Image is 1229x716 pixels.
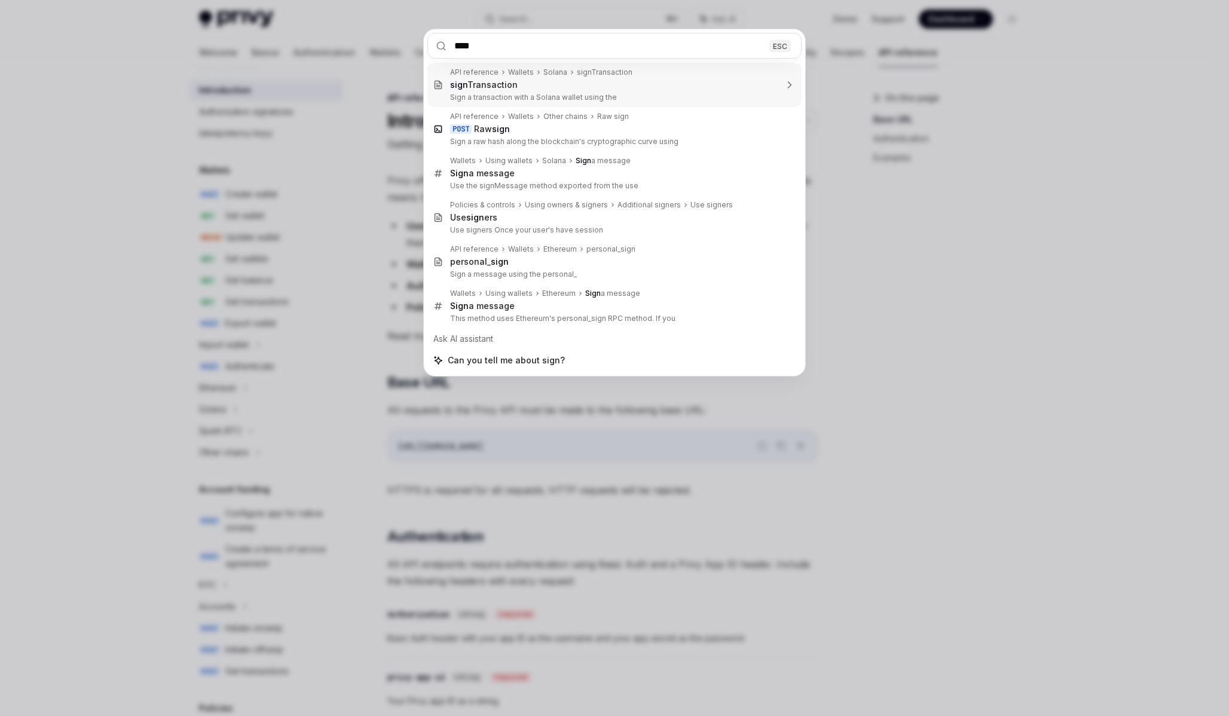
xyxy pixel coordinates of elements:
div: API reference [450,244,499,254]
p: Sign a transaction with a Solana wallet using the [450,93,776,102]
div: Wallets [450,156,476,166]
div: ESC [769,39,791,52]
b: Sign [450,301,469,311]
div: a message [585,289,640,298]
b: Sign [450,168,469,178]
p: Use the signMessage method exported from the use [450,181,776,191]
div: personal_sign [586,244,635,254]
div: Raw [474,124,510,134]
div: Solana [542,156,566,166]
div: Raw sign [597,112,629,121]
b: sign [450,79,467,90]
div: a message [576,156,631,166]
div: Using owners & signers [525,200,608,210]
div: Solana [543,68,567,77]
p: Sign a message using the personal_ [450,270,776,279]
div: Using wallets [485,156,533,166]
div: Use signers [690,200,733,210]
div: API reference [450,112,499,121]
div: Wallets [508,68,534,77]
div: Wallets [450,289,476,298]
div: API reference [450,68,499,77]
b: Sign [585,289,601,298]
p: This method uses Ethereum's personal_sign RPC method. If you [450,314,776,323]
div: Wallets [508,244,534,254]
div: Policies & controls [450,200,515,210]
div: signTransaction [577,68,632,77]
div: Other chains [543,112,588,121]
div: Use ers [450,212,497,223]
div: Additional signers [617,200,681,210]
div: Wallets [508,112,534,121]
div: Ethereum [543,244,577,254]
b: Sign [576,156,591,165]
div: POST [450,124,472,134]
p: Sign a raw hash along the blockchain's cryptographic curve using [450,137,776,146]
div: Transaction [450,79,518,90]
b: sign [491,256,509,267]
div: Using wallets [485,289,533,298]
b: sign [492,124,510,134]
div: a message [450,168,515,179]
span: Can you tell me about sign? [448,354,565,366]
b: sign [466,212,484,222]
div: a message [450,301,515,311]
div: Ethereum [542,289,576,298]
div: Ask AI assistant [427,328,802,350]
p: Use signers Once your user's have session [450,225,776,235]
div: personal_ [450,256,509,267]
